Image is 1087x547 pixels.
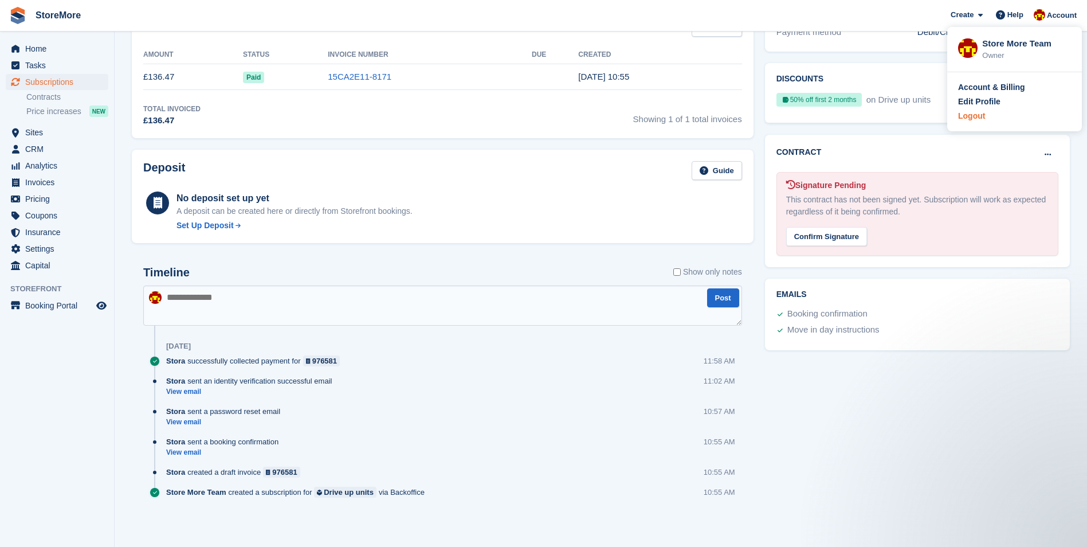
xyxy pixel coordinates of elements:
a: menu [6,241,108,257]
div: 976581 [312,355,337,366]
span: Stora [166,406,185,417]
div: sent an identity verification successful email [166,376,338,386]
div: sent a password reset email [166,406,286,417]
span: Settings [25,241,94,257]
div: Edit Profile [958,96,1000,108]
a: menu [6,174,108,190]
span: Stora [166,436,185,447]
div: [DATE] [166,342,191,351]
span: Paid [243,72,264,83]
div: No deposit set up yet [176,192,413,205]
a: Drive up units [314,487,376,498]
p: A deposit can be created here or directly from Storefront bookings. [176,205,413,217]
td: £136.47 [143,64,243,90]
span: Subscriptions [25,74,94,90]
a: Preview store [95,299,108,312]
a: Logout [958,110,1071,122]
a: menu [6,74,108,90]
a: menu [6,124,108,140]
a: menu [6,298,108,314]
a: Price increases NEW [26,105,108,118]
a: menu [6,158,108,174]
div: Total Invoiced [143,104,201,114]
img: Store More Team [149,291,162,304]
div: 10:57 AM [704,406,735,417]
img: Store More Team [1034,9,1045,21]
h2: Contract [776,146,822,158]
div: successfully collected payment for [166,355,346,366]
span: Analytics [25,158,94,174]
span: Booking Portal [25,298,94,314]
div: This contract has not been signed yet. Subscription will work as expected regardless of it being ... [786,194,1049,218]
span: Stora [166,467,185,478]
a: menu [6,41,108,57]
div: created a subscription for via Backoffice [166,487,430,498]
a: menu [6,208,108,224]
a: StoreMore [31,6,85,25]
span: Capital [25,257,94,273]
span: Stora [166,376,185,386]
span: Tasks [25,57,94,73]
h2: Deposit [143,161,185,180]
a: View email [166,387,338,397]
div: sent a booking confirmation [166,436,284,447]
a: menu [6,57,108,73]
div: Logout [958,110,985,122]
span: Showing 1 of 1 total invoices [633,104,742,127]
a: Guide [692,161,742,180]
a: Contracts [26,92,108,103]
th: Created [578,46,741,64]
span: Help [1007,9,1023,21]
th: Status [243,46,328,64]
a: 15CA2E11-8171 [328,72,391,81]
div: Debit/Credit Card [917,26,1058,39]
span: Insurance [25,224,94,240]
div: Move in day instructions [787,323,880,337]
div: Account & Billing [958,81,1025,93]
div: 11:58 AM [704,355,735,366]
h2: Timeline [143,266,190,279]
div: 11:02 AM [704,376,735,386]
span: Stora [166,355,185,366]
span: on Drive up units [864,95,931,104]
a: menu [6,224,108,240]
div: NEW [89,106,108,117]
div: 976581 [272,467,297,478]
span: Sites [25,124,94,140]
span: Storefront [10,283,114,295]
div: Set Up Deposit [176,220,234,232]
div: Payment method [776,26,917,39]
div: Confirm Signature [786,227,867,246]
th: Due [532,46,578,64]
div: Store More Team [982,37,1071,48]
span: Account [1047,10,1077,21]
span: Invoices [25,174,94,190]
span: CRM [25,141,94,157]
div: 10:55 AM [704,436,735,447]
img: stora-icon-8386f47178a22dfd0bd8f6a31ec36ba5ce8667c1dd55bd0f319d3a0aa187defe.svg [9,7,26,24]
time: 2025-10-02 09:55:43 UTC [578,72,629,81]
a: Account & Billing [958,81,1071,93]
span: Coupons [25,208,94,224]
a: menu [6,141,108,157]
div: Owner [982,50,1071,61]
span: Home [25,41,94,57]
a: Set Up Deposit [176,220,413,232]
span: Pricing [25,191,94,207]
a: View email [166,448,284,458]
label: Show only notes [673,266,742,278]
div: Drive up units [324,487,374,498]
a: 976581 [263,467,300,478]
div: 10:55 AM [704,467,735,478]
a: 976581 [303,355,340,366]
h2: Emails [776,290,1058,299]
span: Create [951,9,974,21]
div: Booking confirmation [787,307,868,321]
button: Post [707,288,739,307]
a: menu [6,191,108,207]
span: Store More Team [166,487,226,498]
div: Signature Pending [786,179,1049,192]
h2: Discounts [776,75,1058,84]
a: Edit Profile [958,96,1071,108]
div: £136.47 [143,114,201,127]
